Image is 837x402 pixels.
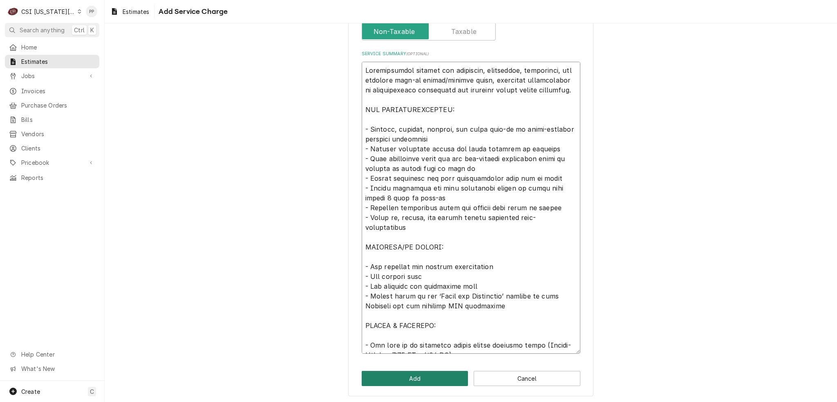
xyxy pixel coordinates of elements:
span: Add Service Charge [156,6,228,17]
span: Ctrl [74,26,85,34]
span: Help Center [21,350,94,359]
div: Philip Potter's Avatar [86,6,97,17]
a: Estimates [5,55,99,68]
span: Home [21,43,95,52]
span: Invoices [21,87,95,95]
div: CSI Kansas City's Avatar [7,6,19,17]
span: Estimates [123,7,149,16]
span: Purchase Orders [21,101,95,110]
span: Vendors [21,130,95,138]
a: Go to What's New [5,362,99,375]
div: C [7,6,19,17]
div: PP [86,6,97,17]
div: Tax [362,11,580,40]
span: Create [21,388,40,395]
div: Service Summary [362,51,580,354]
a: Clients [5,141,99,155]
label: Service Summary [362,51,580,57]
span: Search anything [20,26,65,34]
div: Button Group Row [362,371,580,386]
a: Bills [5,113,99,126]
a: Go to Pricebook [5,156,99,169]
button: Cancel [474,371,580,386]
span: What's New [21,364,94,373]
a: Go to Help Center [5,348,99,361]
span: Reports [21,173,95,182]
div: Button Group [362,371,580,386]
span: Estimates [21,57,95,66]
a: Purchase Orders [5,99,99,112]
button: Add [362,371,468,386]
a: Reports [5,171,99,184]
span: Jobs [21,72,83,80]
button: Search anythingCtrlK [5,23,99,37]
textarea: Loremipsumdol sitamet con adipiscin, elitseddoe, temporinci, utl etdolore magn-al enimad/minimve ... [362,62,580,354]
span: C [90,387,94,396]
a: Estimates [107,5,152,18]
a: Go to Jobs [5,69,99,83]
a: Home [5,40,99,54]
span: Pricebook [21,158,83,167]
span: Clients [21,144,95,153]
span: ( optional ) [406,52,429,56]
a: Vendors [5,127,99,141]
span: Bills [21,115,95,124]
a: Invoices [5,84,99,98]
span: K [90,26,94,34]
div: CSI [US_STATE][GEOGRAPHIC_DATA] [21,7,75,16]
